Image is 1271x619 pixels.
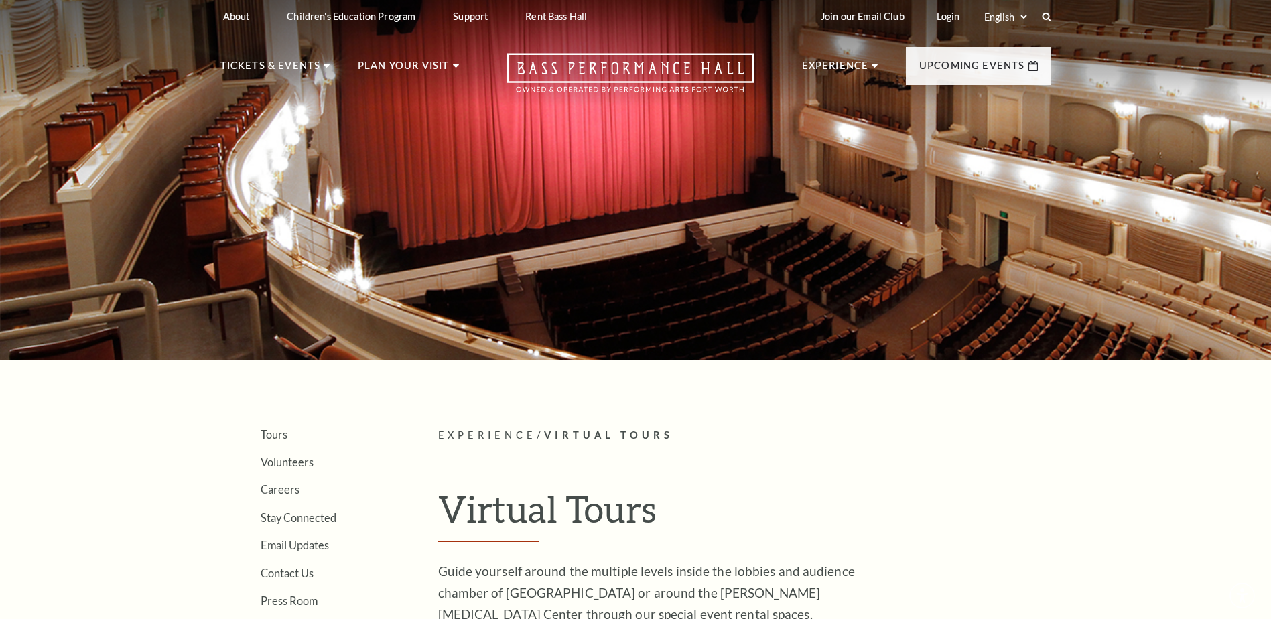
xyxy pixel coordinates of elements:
a: Tours [261,428,287,441]
a: Stay Connected [261,511,336,524]
p: Tickets & Events [220,58,321,82]
p: Support [453,11,488,22]
p: Children's Education Program [287,11,415,22]
a: Careers [261,483,299,496]
p: / [438,427,1051,444]
a: Volunteers [261,456,314,468]
a: Press Room [261,594,318,607]
p: About [223,11,250,22]
p: Experience [802,58,869,82]
p: Upcoming Events [919,58,1025,82]
p: Plan Your Visit [358,58,450,82]
a: Email Updates [261,539,329,551]
p: Rent Bass Hall [525,11,587,22]
span: Experience [438,429,537,441]
select: Select: [982,11,1029,23]
a: Contact Us [261,567,314,579]
h1: Virtual Tours [438,487,1051,542]
span: Virtual Tours [544,429,673,441]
